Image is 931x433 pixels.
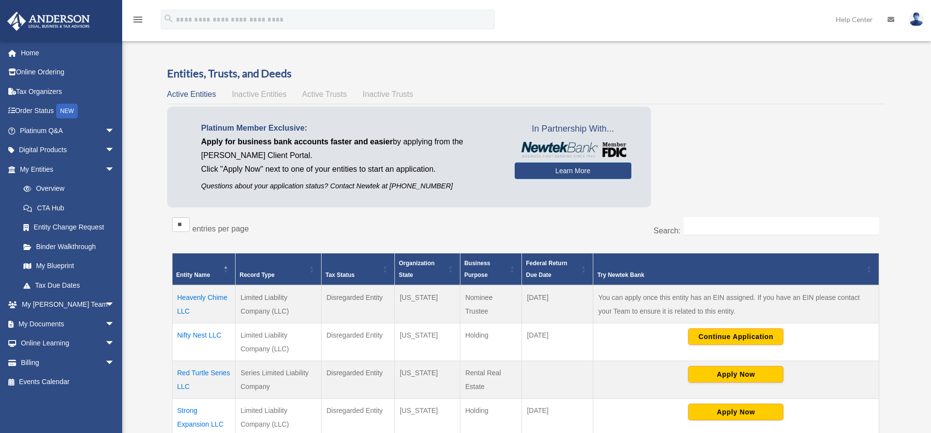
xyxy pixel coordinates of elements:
i: menu [132,14,144,25]
td: [US_STATE] [394,285,460,323]
span: Tax Status [325,272,355,278]
td: Series Limited Liability Company [236,361,322,399]
a: My Documentsarrow_drop_down [7,314,130,334]
span: arrow_drop_down [105,160,125,180]
span: arrow_drop_down [105,295,125,315]
button: Apply Now [688,404,783,420]
a: Home [7,43,130,63]
span: arrow_drop_down [105,334,125,354]
a: Digital Productsarrow_drop_down [7,140,130,160]
span: Apply for business bank accounts faster and easier [201,137,393,146]
td: [DATE] [522,323,593,361]
a: Events Calendar [7,372,130,392]
a: Binder Walkthrough [14,237,125,256]
img: User Pic [909,12,924,26]
span: Inactive Trusts [363,90,413,98]
th: Federal Return Due Date: Activate to sort [522,253,593,286]
a: menu [132,17,144,25]
label: entries per page [193,225,249,233]
td: You can apply once this entity has an EIN assigned. If you have an EIN please contact your Team t... [593,285,879,323]
label: Search: [653,227,680,235]
button: Continue Application [688,328,783,345]
td: [DATE] [522,285,593,323]
div: NEW [56,104,78,118]
td: Disregarded Entity [321,361,394,399]
h3: Entities, Trusts, and Deeds [167,66,884,81]
th: Organization State: Activate to sort [394,253,460,286]
td: Disregarded Entity [321,285,394,323]
th: Try Newtek Bank : Activate to sort [593,253,879,286]
a: CTA Hub [14,198,125,218]
span: Business Purpose [464,260,490,278]
a: My [PERSON_NAME] Teamarrow_drop_down [7,295,130,315]
span: Active Entities [167,90,216,98]
span: In Partnership With... [515,121,631,137]
td: Limited Liability Company (LLC) [236,285,322,323]
p: Questions about your application status? Contact Newtek at [PHONE_NUMBER] [201,180,500,192]
a: Online Learningarrow_drop_down [7,334,130,353]
p: by applying from the [PERSON_NAME] Client Portal. [201,135,500,162]
span: Inactive Entities [232,90,286,98]
a: Tax Organizers [7,82,130,101]
span: arrow_drop_down [105,353,125,373]
a: Platinum Q&Aarrow_drop_down [7,121,130,140]
td: Holding [460,323,521,361]
span: Record Type [239,272,275,278]
td: Rental Real Estate [460,361,521,399]
td: Nifty Nest LLC [172,323,236,361]
p: Click "Apply Now" next to one of your entities to start an application. [201,162,500,176]
a: Overview [14,179,120,199]
a: Billingarrow_drop_down [7,353,130,372]
th: Record Type: Activate to sort [236,253,322,286]
span: Federal Return Due Date [526,260,567,278]
th: Business Purpose: Activate to sort [460,253,521,286]
button: Apply Now [688,366,783,383]
a: My Blueprint [14,256,125,276]
i: search [163,13,174,24]
th: Entity Name: Activate to invert sorting [172,253,236,286]
span: Entity Name [176,272,210,278]
td: Limited Liability Company (LLC) [236,323,322,361]
a: Tax Due Dates [14,275,125,295]
span: arrow_drop_down [105,314,125,334]
span: arrow_drop_down [105,121,125,141]
td: Disregarded Entity [321,323,394,361]
span: arrow_drop_down [105,140,125,160]
td: Nominee Trustee [460,285,521,323]
div: Try Newtek Bank [597,269,864,281]
img: NewtekBankLogoSM.png [520,142,627,158]
img: Anderson Advisors Platinum Portal [4,12,93,31]
a: Order StatusNEW [7,101,130,121]
p: Platinum Member Exclusive: [201,121,500,135]
a: Online Ordering [7,63,130,82]
td: Red Turtle Series LLC [172,361,236,399]
td: [US_STATE] [394,323,460,361]
span: Active Trusts [302,90,347,98]
a: Learn More [515,162,631,179]
span: Organization State [399,260,434,278]
a: My Entitiesarrow_drop_down [7,160,125,179]
a: Entity Change Request [14,218,125,237]
th: Tax Status: Activate to sort [321,253,394,286]
td: [US_STATE] [394,361,460,399]
td: Heavenly Chime LLC [172,285,236,323]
